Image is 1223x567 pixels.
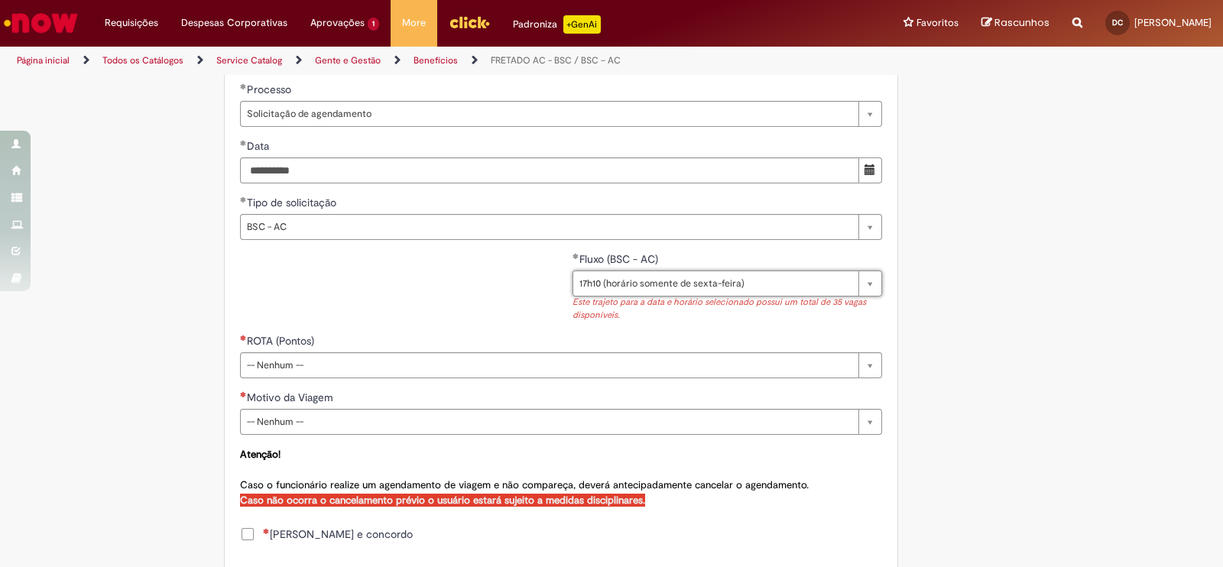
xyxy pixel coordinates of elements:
[216,54,282,66] a: Service Catalog
[240,140,247,146] span: Obrigatório Preenchido
[994,15,1049,30] span: Rascunhos
[247,215,851,239] span: BSC - AC
[981,16,1049,31] a: Rascunhos
[240,391,247,397] span: Necessários
[579,271,851,296] span: 17h10 (horário somente de sexta-feira)
[240,157,859,183] input: Data 29 August 2025 Friday
[247,139,272,153] span: Data
[247,196,339,209] span: Tipo de solicitação
[402,15,426,31] span: More
[573,253,579,259] span: Obrigatório Preenchido
[263,528,270,534] span: Necessários
[11,47,804,75] ul: Trilhas de página
[858,157,882,183] button: Mostrar calendário para Data
[1112,18,1123,28] span: DC
[240,196,247,202] span: Obrigatório Preenchido
[105,15,158,31] span: Requisições
[240,335,247,341] span: Necessários
[247,334,317,348] span: ROTA (Pontos)
[181,15,287,31] span: Despesas Corporativas
[240,448,281,461] strong: Atenção!
[102,54,183,66] a: Todos os Catálogos
[263,526,413,542] span: [PERSON_NAME] e concordo
[2,8,80,38] img: ServiceNow
[315,54,381,66] a: Gente e Gestão
[513,15,601,34] div: Padroniza
[247,102,851,126] span: Solicitação de agendamento
[17,54,70,66] a: Página inicial
[247,353,851,377] span: -- Nenhum --
[579,252,661,266] span: Fluxo (BSC - AC)
[414,54,458,66] a: Benefícios
[449,11,490,34] img: click_logo_yellow_360x200.png
[491,54,621,66] a: FRETADO AC - BSC / BSC – AC
[247,410,851,434] span: -- Nenhum --
[310,15,365,31] span: Aprovações
[247,83,294,96] span: Processo
[368,18,379,31] span: 1
[240,83,247,89] span: Obrigatório Preenchido
[916,15,959,31] span: Favoritos
[573,296,882,322] div: Este trajeto para a data e horário selecionado possui um total de 35 vagas disponíveis.
[240,494,645,507] strong: Caso não ocorra o cancelamento prévio o usuário estará sujeito a medidas disciplinares.
[1134,16,1212,29] span: [PERSON_NAME]
[247,390,336,404] span: Motivo da Viagem
[240,448,809,507] span: Caso o funcionário realize um agendamento de viagem e não compareça, deverá antecipadamente cance...
[563,15,601,34] p: +GenAi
